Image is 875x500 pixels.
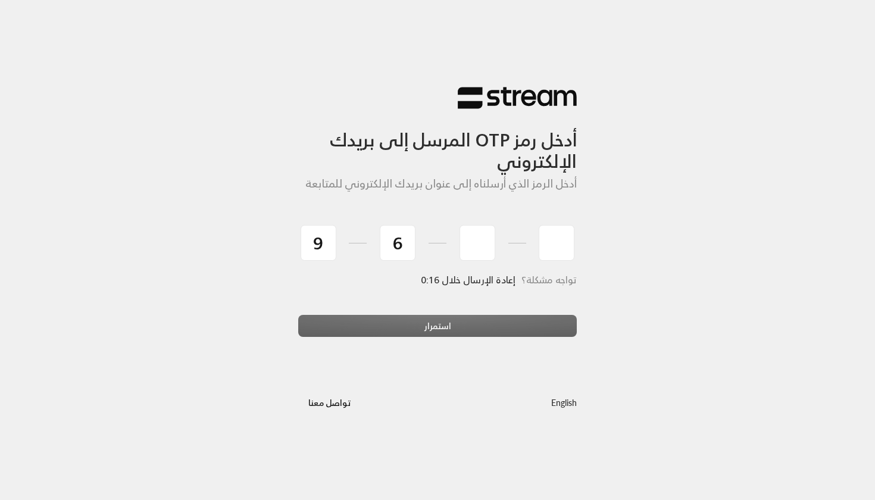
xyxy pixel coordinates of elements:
a: English [551,391,577,413]
span: تواجه مشكلة؟ [521,271,577,288]
h3: أدخل رمز OTP المرسل إلى بريدك الإلكتروني [298,110,577,172]
img: Stream Logo [458,86,577,110]
a: تواصل معنا [298,395,361,410]
span: إعادة الإرسال خلال 0:16 [421,271,515,288]
button: تواصل معنا [298,391,361,413]
h5: أدخل الرمز الذي أرسلناه إلى عنوان بريدك الإلكتروني للمتابعة [298,177,577,190]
